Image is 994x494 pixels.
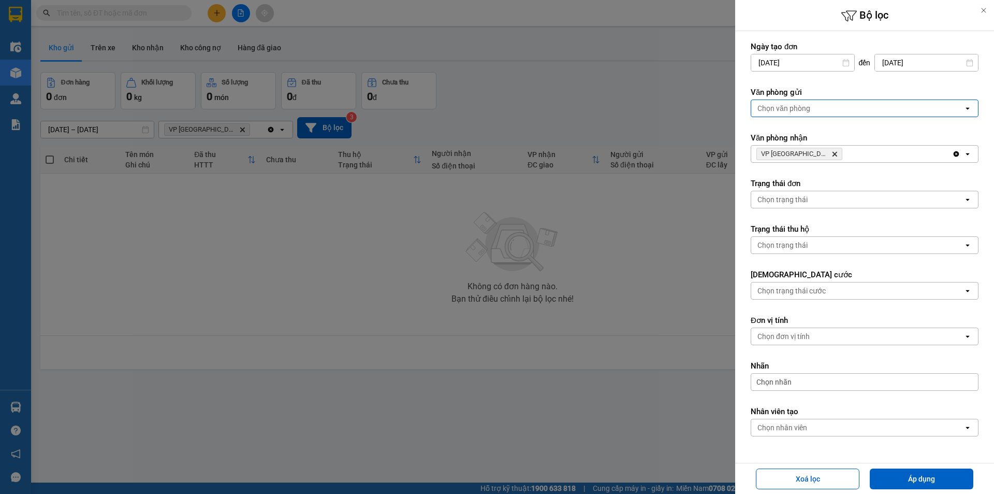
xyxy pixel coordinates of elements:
span: VP Đà Nẵng, close by backspace [756,148,842,160]
label: [DEMOGRAPHIC_DATA] cước [751,270,978,280]
label: Văn phòng gửi [751,87,978,97]
svg: open [963,104,972,112]
label: Trạng thái thu hộ [751,224,978,234]
svg: open [963,150,972,158]
label: Nhân viên tạo [751,406,978,417]
span: đến [859,58,871,68]
span: Chọn nhãn [756,377,792,387]
label: Đơn vị tính [751,315,978,326]
div: Chọn đơn vị tính [757,331,810,342]
h6: Bộ lọc [735,8,994,24]
svg: open [963,287,972,295]
svg: open [963,241,972,249]
input: Select a date. [875,54,978,71]
label: Ngày tạo đơn [751,41,978,52]
svg: Clear all [952,150,960,158]
svg: open [963,424,972,432]
input: Selected VP Đà Nẵng. [844,149,845,159]
button: Xoá lọc [756,469,859,489]
button: Áp dụng [870,469,973,489]
div: Chọn trạng thái cước [757,286,826,296]
div: Chọn nhân viên [757,422,807,433]
svg: Delete [831,151,838,157]
input: Select a date. [751,54,854,71]
label: Nhãn [751,361,978,371]
div: Chọn trạng thái [757,240,808,250]
div: Chọn văn phòng [757,103,810,114]
svg: open [963,332,972,341]
div: Chọn trạng thái [757,194,808,205]
svg: open [963,195,972,204]
label: Văn phòng nhận [751,133,978,143]
span: VP Đà Nẵng [761,150,827,158]
label: Trạng thái đơn [751,178,978,189]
